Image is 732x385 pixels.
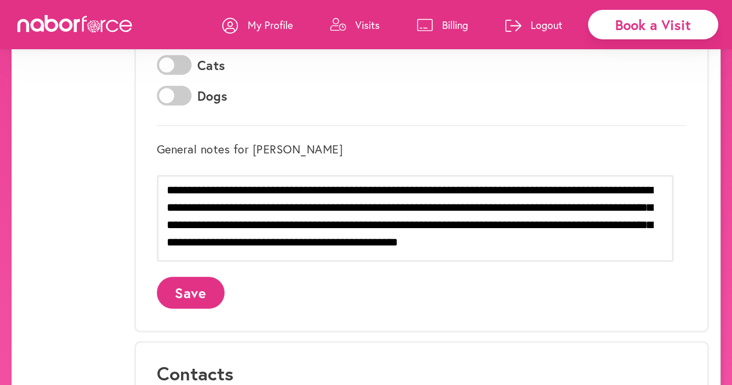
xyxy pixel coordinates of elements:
[442,18,468,32] p: Billing
[248,18,293,32] p: My Profile
[222,8,293,42] a: My Profile
[588,10,718,39] div: Book a Visit
[330,8,380,42] a: Visits
[157,277,225,309] button: Save
[197,58,226,73] label: Cats
[417,8,468,42] a: Billing
[531,18,562,32] p: Logout
[157,142,343,156] label: General notes for [PERSON_NAME]
[355,18,380,32] p: Visits
[157,362,686,384] h3: Contacts
[505,8,562,42] a: Logout
[197,89,228,104] label: Dogs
